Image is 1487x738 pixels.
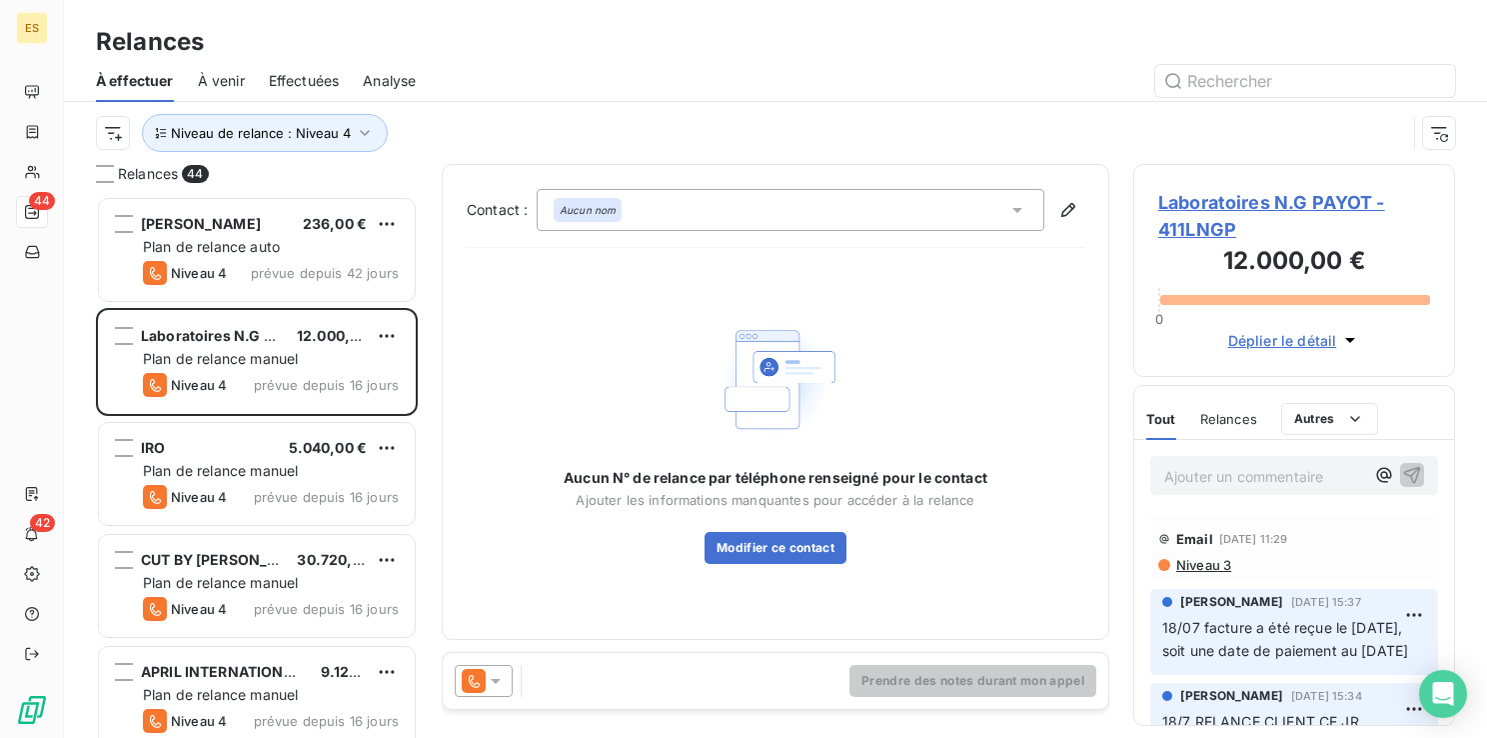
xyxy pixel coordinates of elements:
span: 236,00 € [303,215,367,232]
span: prévue depuis 16 jours [254,489,399,505]
span: IRO [141,439,165,456]
span: prévue depuis 42 jours [251,265,399,281]
span: Plan de relance manuel [143,462,298,479]
span: Niveau 4 [171,489,227,505]
span: Relances [1200,411,1257,427]
span: 5.040,00 € [289,439,368,456]
span: prévue depuis 16 jours [254,377,399,393]
span: Plan de relance auto [143,238,280,255]
span: 30.720,00 € [297,551,384,568]
button: Modifier ce contact [705,532,846,564]
span: 18/07 facture a été reçue le [DATE], soit une date de paiement au [DATE] [1162,619,1408,659]
span: [PERSON_NAME] [1180,593,1283,611]
span: [PERSON_NAME] [141,215,261,232]
span: 0 [1155,311,1163,327]
span: Niveau 4 [171,377,227,393]
span: Niveau de relance : Niveau 4 [171,125,351,141]
button: Niveau de relance : Niveau 4 [142,114,388,152]
span: 12.000,00 € [297,327,382,344]
button: Prendre des notes durant mon appel [849,665,1096,697]
span: Effectuées [269,71,340,91]
div: ES [16,12,48,44]
button: Autres [1281,403,1378,435]
span: Laboratoires N.G PAYOT - 411LNGP [1158,189,1430,243]
img: Empty state [712,315,839,444]
span: Plan de relance manuel [143,574,298,591]
span: Email [1176,531,1213,547]
div: Open Intercom Messenger [1419,670,1467,718]
h3: Relances [96,24,204,60]
input: Rechercher [1155,65,1455,97]
span: Niveau 4 [171,265,227,281]
span: [DATE] 15:37 [1291,596,1361,608]
span: À venir [198,71,245,91]
span: Tout [1146,411,1176,427]
span: prévue depuis 16 jours [254,713,399,729]
span: 18/7 RELANCE CLIENT CE JR [1162,713,1359,730]
div: grid [96,196,418,738]
img: Logo LeanPay [16,694,48,726]
span: CUT BY [PERSON_NAME] [141,551,316,568]
span: Niveau 3 [1174,557,1231,573]
span: 44 [29,192,55,210]
span: 42 [30,514,55,532]
span: prévue depuis 16 jours [254,601,399,617]
span: 44 [182,165,208,183]
span: Niveau 4 [171,601,227,617]
span: 9.120,00 € [321,663,396,680]
span: Relances [118,164,178,184]
label: Contact : [467,200,537,220]
span: À effectuer [96,71,174,91]
span: [PERSON_NAME] [1180,687,1283,705]
span: [DATE] 11:29 [1219,533,1288,545]
span: Plan de relance manuel [143,350,298,367]
span: APRIL INTERNATIONAL CARE FRANCE [141,663,405,680]
span: Analyse [363,71,416,91]
em: Aucun nom [560,203,616,217]
span: Aucun N° de relance par téléphone renseigné pour le contact [564,468,987,488]
span: [DATE] 15:34 [1291,690,1362,702]
span: Ajouter les informations manquantes pour accéder à la relance [576,492,974,508]
span: Plan de relance manuel [143,686,298,703]
span: Laboratoires N.G PAYOT [141,327,310,344]
h3: 12.000,00 € [1158,243,1430,283]
button: Déplier le détail [1222,329,1367,352]
span: Déplier le détail [1228,330,1337,351]
span: Niveau 4 [171,713,227,729]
